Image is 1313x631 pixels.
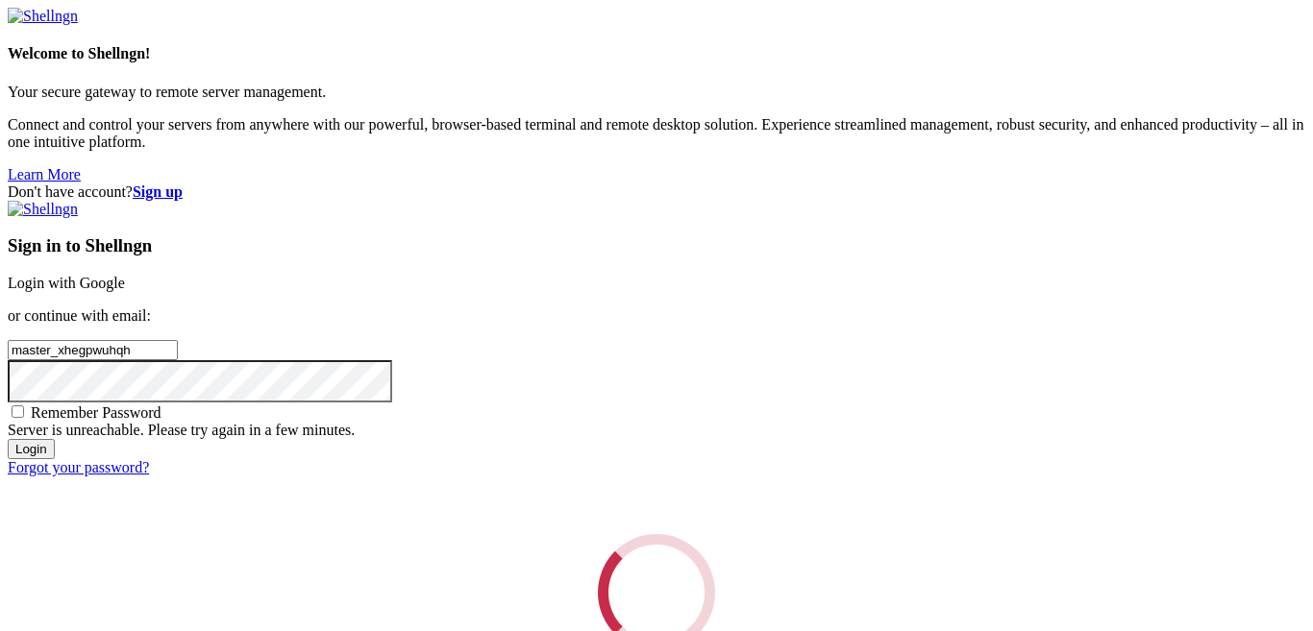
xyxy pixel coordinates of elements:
p: Your secure gateway to remote server management. [8,84,1305,101]
div: Don't have account? [8,183,1305,201]
a: Sign up [133,183,183,200]
input: Email address [8,340,178,360]
a: Forgot your password? [8,459,149,475]
h3: Sign in to Shellngn [8,235,1305,256]
p: or continue with email: [8,307,1305,325]
a: Learn More [8,166,81,182]
input: Login [8,439,55,459]
h4: Welcome to Shellngn! [8,45,1305,62]
div: Server is unreachable. Please try again in a few minutes. [8,422,1305,439]
img: Shellngn [8,8,78,25]
input: Remember Password [12,405,24,418]
a: Login with Google [8,275,125,291]
p: Connect and control your servers from anywhere with our powerful, browser-based terminal and remo... [8,116,1305,151]
img: Shellngn [8,201,78,218]
span: Remember Password [31,404,161,421]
